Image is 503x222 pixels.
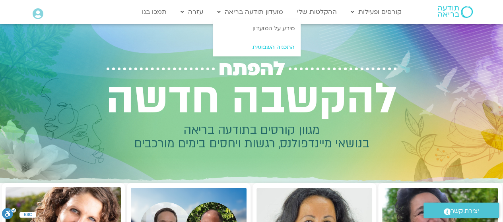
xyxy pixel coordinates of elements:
span: להפתח [219,58,285,80]
img: תודעה בריאה [438,6,473,18]
a: תמכו בנו [138,4,171,19]
h2: להקשבה חדשה [96,75,408,124]
span: יצירת קשר [451,206,479,216]
a: קורסים ופעילות [347,4,406,19]
a: התכניה השבועית [213,38,301,56]
a: ההקלטות שלי [293,4,341,19]
a: מועדון תודעה בריאה [213,4,287,19]
h2: מגוון קורסים בתודעה בריאה בנושאי מיינדפולנס, רגשות ויחסים בימים מורכבים [96,124,408,151]
a: עזרה [177,4,207,19]
a: מידע על המועדון [213,19,301,38]
a: יצירת קשר [423,203,499,218]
